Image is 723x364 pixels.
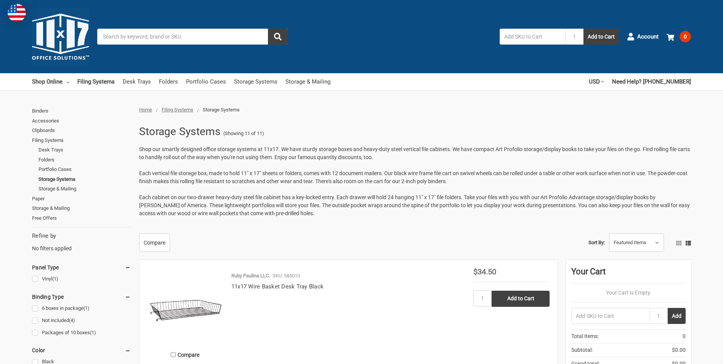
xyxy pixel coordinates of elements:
[97,29,288,45] input: Search by keyword, brand or SKU
[672,346,686,354] span: $0.00
[32,263,131,272] h5: Panel Type
[147,268,223,344] img: 11x17 Wire Basket Desk Tray Black
[612,73,691,90] a: Need Help? [PHONE_NUMBER]
[589,73,604,90] a: USD
[203,107,240,113] span: Storage Systems
[627,27,659,47] a: Account
[32,232,131,252] div: No filters applied
[186,73,226,90] a: Portfolio Cases
[52,276,58,282] span: (1)
[139,146,690,160] span: Shop our smartly designed office storage systems at 11x17. We have sturdy storage boxes and heavy...
[139,170,688,184] span: Each vertical file storage box, made to hold 11" x 17" sheets or folders, comes with 12 document ...
[668,308,686,324] button: Add
[38,155,131,165] a: Folders
[32,303,131,314] a: 6 boxes in package
[231,272,270,280] p: Ruby Paulina LLC.
[32,203,131,213] a: Storage & Mailing
[32,8,89,65] img: 11x17.com
[32,274,131,284] a: Vinyl
[667,27,691,47] a: 0
[571,265,686,283] div: Your Cart
[139,234,170,252] a: Compare
[584,29,619,45] button: Add to Cart
[32,328,131,338] a: Packages of 10 boxes
[571,332,599,340] span: Total Items:
[492,291,550,307] input: Add to Cart
[285,73,330,90] a: Storage & Mailing
[139,107,152,113] a: Home
[571,308,649,324] input: Add SKU to Cart
[637,32,659,41] span: Account
[90,330,96,335] span: (1)
[162,107,193,113] a: Filing Systems
[32,292,131,301] h5: Binding Type
[83,305,90,311] span: (1)
[171,352,176,357] input: Compare
[139,122,221,142] h1: Storage Systems
[159,73,178,90] a: Folders
[223,130,264,137] span: (Showing 11 of 11)
[32,73,69,90] a: Shop Online
[139,194,690,216] span: Each cabinet on our two-drawer heavy-duty steel file cabinet has a key-locked entry. Each drawer ...
[77,73,115,90] a: Filing Systems
[680,31,691,42] span: 0
[8,4,26,22] img: duty and tax information for United States
[273,272,300,280] p: SKU: 585010
[38,145,131,155] a: Desk Trays
[38,174,131,184] a: Storage Systems
[32,213,131,223] a: Free Offers
[500,29,565,45] input: Add SKU to Cart
[234,73,277,90] a: Storage Systems
[32,346,131,355] h5: Color
[123,73,151,90] a: Desk Trays
[32,194,131,204] a: Paper
[32,135,131,145] a: Filing Systems
[32,126,131,135] a: Clipboards
[147,348,223,361] label: Compare
[571,289,686,297] p: Your Cart Is Empty.
[69,317,75,323] span: (4)
[32,316,131,326] a: Not included
[32,116,131,126] a: Accessories
[571,346,593,354] span: Subtotal:
[231,283,324,290] a: 11x17 Wire Basket Desk Tray Black
[38,164,131,174] a: Portfolio Cases
[38,184,131,194] a: Storage & Mailing
[32,106,131,116] a: Binders
[473,267,496,276] span: $34.50
[683,332,686,340] span: 0
[588,237,605,248] label: Sort By:
[32,232,131,240] h5: Refine by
